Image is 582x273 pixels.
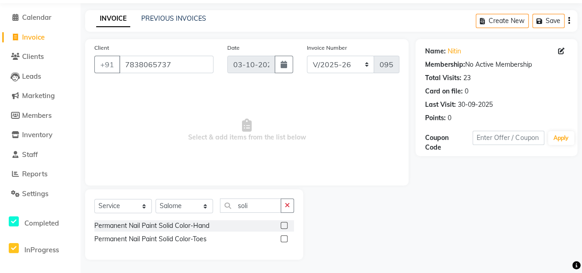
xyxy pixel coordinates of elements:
a: Invoice [2,32,78,43]
span: Clients [22,52,44,61]
div: Last Visit: [425,100,455,110]
label: Invoice Number [307,44,347,52]
a: INVOICE [96,11,130,27]
span: Staff [22,150,38,159]
div: 0 [447,113,451,123]
div: 30-09-2025 [457,100,492,110]
span: Calendar [22,13,52,22]
div: 0 [464,87,468,96]
input: Search or Scan [220,198,281,213]
label: Date [227,44,240,52]
a: Nitin [447,46,461,56]
div: Coupon Code [425,133,473,152]
a: PREVIOUS INVOICES [141,14,206,23]
div: 23 [463,73,470,83]
a: Staff [2,150,78,160]
a: Calendar [2,12,78,23]
div: Permanent Nail Paint Solid Color-Toes [94,234,207,244]
span: Members [22,111,52,120]
a: Clients [2,52,78,62]
div: Card on file: [425,87,462,96]
span: Completed [24,219,59,227]
a: Inventory [2,130,78,140]
span: Invoice [22,33,45,41]
label: Client [94,44,109,52]
div: Permanent Nail Paint Solid Color-Hand [94,221,209,231]
a: Members [2,110,78,121]
span: Inventory [22,130,52,139]
a: Reports [2,169,78,180]
a: Marketing [2,91,78,101]
a: Settings [2,189,78,199]
span: Leads [22,72,41,81]
div: Total Visits: [425,73,461,83]
button: +91 [94,56,120,73]
a: Leads [2,71,78,82]
span: InProgress [24,245,59,254]
span: Select & add items from the list below [94,84,399,176]
span: Settings [22,189,48,198]
button: Save [532,14,565,28]
button: Create New [476,14,529,28]
button: Apply [548,131,574,145]
span: Reports [22,169,47,178]
div: Points: [425,113,445,123]
input: Search by Name/Mobile/Email/Code [119,56,213,73]
input: Enter Offer / Coupon Code [473,131,544,145]
div: Membership: [425,60,465,70]
div: No Active Membership [425,60,568,70]
div: Name: [425,46,445,56]
span: Marketing [22,91,55,100]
